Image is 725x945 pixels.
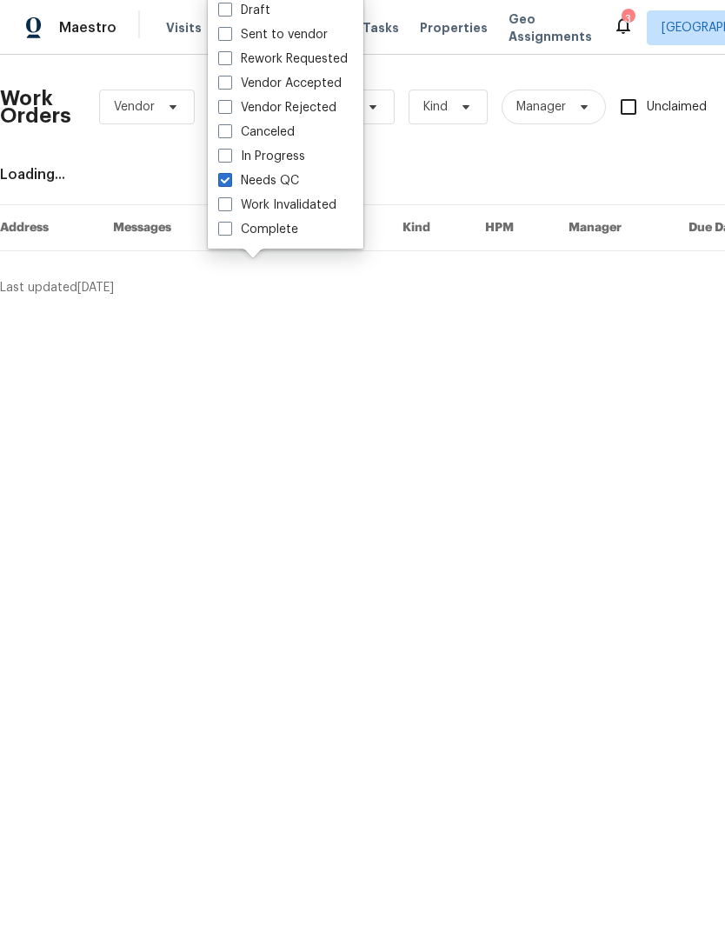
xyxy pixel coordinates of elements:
label: Sent to vendor [218,26,328,43]
span: Kind [423,98,448,116]
span: Geo Assignments [509,10,592,45]
th: Kind [389,205,471,251]
th: HPM [471,205,555,251]
span: [DATE] [77,282,114,294]
label: Canceled [218,123,295,141]
span: Maestro [59,19,116,37]
label: Needs QC [218,172,299,190]
div: 3 [622,10,634,28]
label: Rework Requested [218,50,348,68]
span: Visits [166,19,202,37]
span: Vendor [114,98,155,116]
label: In Progress [218,148,305,165]
span: Properties [420,19,488,37]
label: Complete [218,221,298,238]
label: Vendor Rejected [218,99,336,116]
th: Manager [555,205,675,251]
span: Manager [516,98,566,116]
th: Messages [99,205,227,251]
label: Work Invalidated [218,196,336,214]
span: Unclaimed [647,98,707,116]
span: Tasks [362,22,399,34]
label: Vendor Accepted [218,75,342,92]
label: Draft [218,2,270,19]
